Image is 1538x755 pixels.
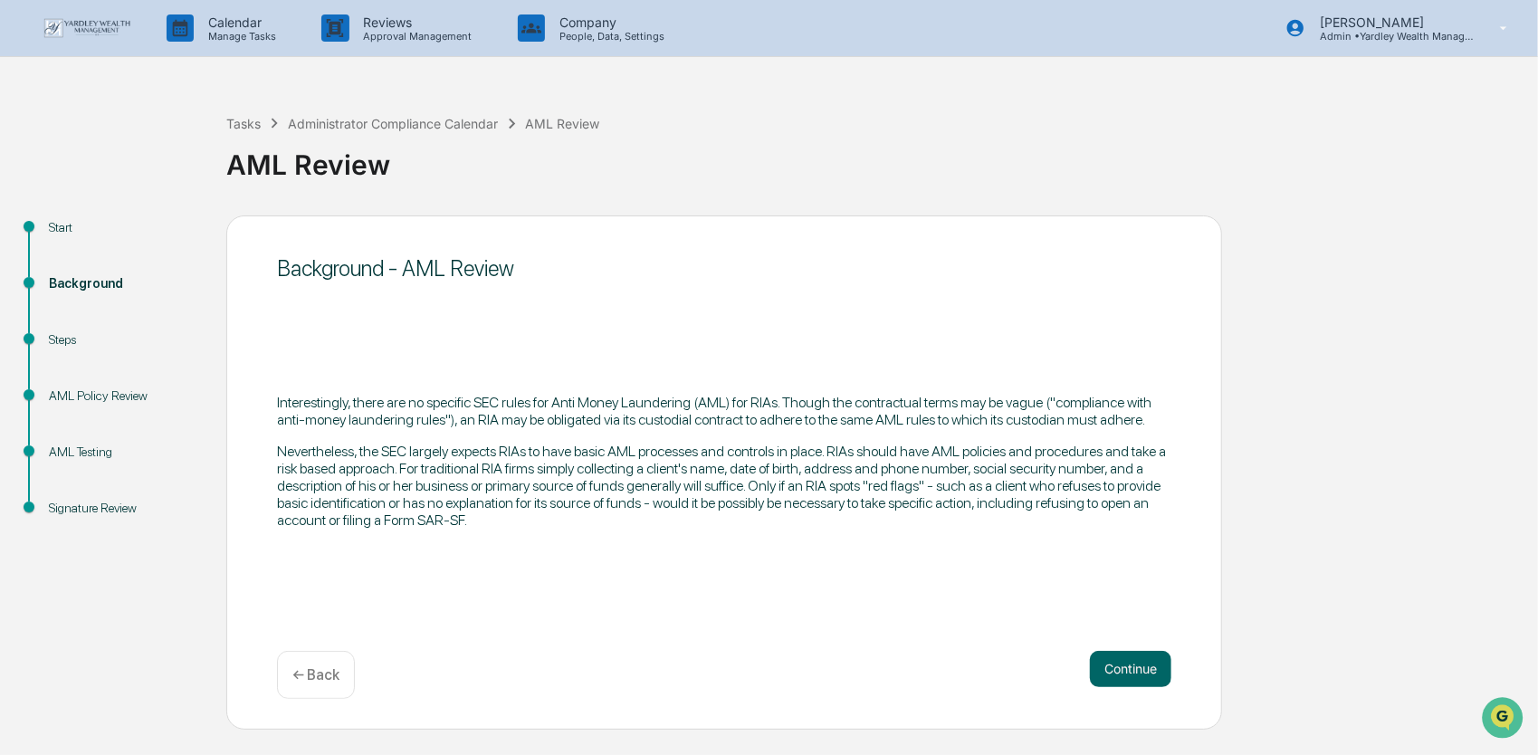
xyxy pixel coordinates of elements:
[277,394,1171,428] p: Interestingly, there are no specific SEC rules for Anti Money Laundering (AML) for RIAs. Though t...
[49,387,197,406] div: AML Policy Review
[62,138,297,156] div: Start new chat
[43,18,130,38] img: logo
[11,254,121,287] a: 🔎Data Lookup
[308,143,330,165] button: Start new chat
[226,134,1529,181] div: AML Review
[149,227,224,245] span: Attestations
[18,263,33,278] div: 🔎
[292,666,339,683] p: ← Back
[36,227,117,245] span: Preclearance
[49,443,197,462] div: AML Testing
[1305,30,1474,43] p: Admin • Yardley Wealth Management
[277,255,1171,282] div: Background - AML Review
[62,156,229,170] div: We're available if you need us!
[1480,695,1529,744] iframe: Open customer support
[545,30,673,43] p: People, Data, Settings
[131,229,146,244] div: 🗄️
[18,229,33,244] div: 🖐️
[36,262,114,280] span: Data Lookup
[49,274,197,293] div: Background
[11,220,124,253] a: 🖐️Preclearance
[349,30,482,43] p: Approval Management
[1305,14,1474,30] p: [PERSON_NAME]
[349,14,482,30] p: Reviews
[194,30,285,43] p: Manage Tasks
[128,305,219,320] a: Powered byPylon
[18,138,51,170] img: 1746055101610-c473b297-6a78-478c-a979-82029cc54cd1
[49,499,197,518] div: Signature Review
[1090,651,1171,687] button: Continue
[18,37,330,66] p: How can we help?
[226,116,261,131] div: Tasks
[124,220,232,253] a: 🗄️Attestations
[180,306,219,320] span: Pylon
[49,218,197,237] div: Start
[545,14,673,30] p: Company
[194,14,285,30] p: Calendar
[49,330,197,349] div: Steps
[277,443,1171,529] p: Nevertheless, the SEC largely expects RIAs to have basic AML processes and controls in place. RIA...
[526,116,600,131] div: AML Review
[288,116,498,131] div: Administrator Compliance Calendar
